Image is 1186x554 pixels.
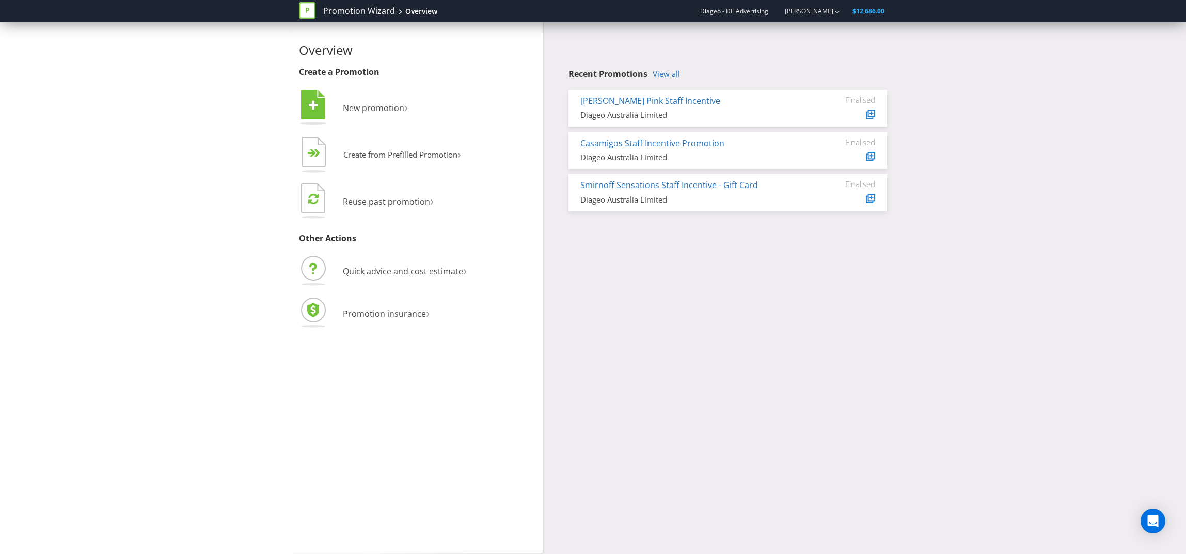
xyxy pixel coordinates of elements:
[1141,509,1165,533] div: Open Intercom Messenger
[813,137,875,147] div: Finalised
[813,179,875,189] div: Finalised
[813,95,875,104] div: Finalised
[580,152,798,163] div: Diageo Australia Limited
[343,196,430,207] span: Reuse past promotion
[568,68,647,80] span: Recent Promotions
[580,179,758,191] a: Smirnoff Sensations Staff Incentive - Gift Card
[580,95,720,106] a: [PERSON_NAME] Pink Staff Incentive
[430,192,434,209] span: ›
[405,6,437,17] div: Overview
[343,102,404,114] span: New promotion
[299,308,430,319] a: Promotion insurance›
[299,266,467,277] a: Quick advice and cost estimate›
[299,43,535,57] h2: Overview
[323,5,395,17] a: Promotion Wizard
[299,135,462,176] button: Create from Prefilled Promotion›
[774,7,833,16] a: [PERSON_NAME]
[580,137,724,149] a: Casamigos Staff Incentive Promotion
[426,304,430,321] span: ›
[308,193,319,205] tspan: 
[314,148,321,158] tspan: 
[653,70,680,79] a: View all
[309,100,318,111] tspan: 
[463,261,467,279] span: ›
[343,149,457,160] span: Create from Prefilled Promotion
[700,7,768,16] span: Diageo - DE Advertising
[299,234,535,243] h3: Other Actions
[457,146,461,162] span: ›
[343,308,426,319] span: Promotion insurance
[580,110,798,120] div: Diageo Australia Limited
[343,266,463,277] span: Quick advice and cost estimate
[580,194,798,205] div: Diageo Australia Limited
[852,7,884,16] span: $12,686.00
[299,68,535,77] h3: Create a Promotion
[404,98,408,115] span: ›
